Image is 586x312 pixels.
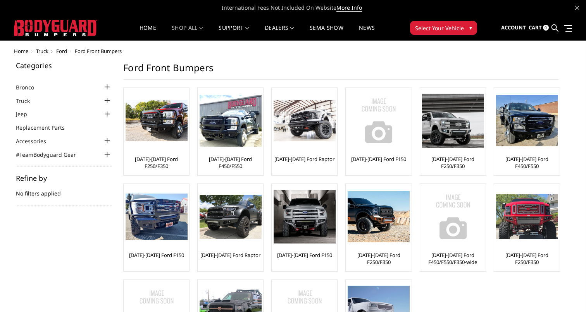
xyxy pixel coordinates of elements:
a: [DATE]-[DATE] Ford F450/F550/F350-wide [422,252,484,266]
a: More Info [336,4,362,12]
span: Select Your Vehicle [415,24,464,32]
span: Cart [529,24,542,31]
a: Dealers [265,25,294,40]
a: [DATE]-[DATE] Ford F250/F350 [496,252,558,266]
a: Truck [16,97,40,105]
a: Cart 0 [529,17,549,38]
a: [DATE]-[DATE] Ford F250/F350 [348,252,409,266]
span: ▾ [469,24,472,32]
a: [DATE]-[DATE] Ford F450/F550 [200,156,261,170]
a: Accessories [16,137,56,145]
a: #TeamBodyguard Gear [16,151,86,159]
img: No Image [422,186,484,248]
a: Jeep [16,110,37,118]
a: shop all [172,25,203,40]
a: Bronco [16,83,44,91]
a: [DATE]-[DATE] Ford F450/F550 [496,156,558,170]
a: [DATE]-[DATE] Ford F250/F350 [126,156,187,170]
a: [DATE]-[DATE] Ford F250/F350 [422,156,484,170]
div: No filters applied [16,175,112,206]
h5: Categories [16,62,112,69]
span: Ford Front Bumpers [75,48,122,55]
h1: Ford Front Bumpers [123,62,559,80]
a: Home [140,25,156,40]
img: BODYGUARD BUMPERS [14,20,97,36]
span: 0 [543,25,549,31]
button: Select Your Vehicle [410,21,477,35]
a: Home [14,48,28,55]
a: Replacement Parts [16,123,74,132]
span: Account [501,24,526,31]
a: [DATE]-[DATE] Ford F150 [129,252,184,259]
a: SEMA Show [310,25,343,40]
a: News [359,25,375,40]
a: Support [219,25,249,40]
a: Ford [56,48,67,55]
h5: Refine by [16,175,112,182]
a: Account [501,17,526,38]
a: [DATE]-[DATE] Ford F150 [351,156,406,163]
a: [DATE]-[DATE] Ford F150 [277,252,332,259]
a: Truck [36,48,48,55]
img: No Image [348,90,410,152]
a: [DATE]-[DATE] Ford Raptor [274,156,334,163]
a: [DATE]-[DATE] Ford Raptor [200,252,260,259]
a: No Image [348,90,409,152]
